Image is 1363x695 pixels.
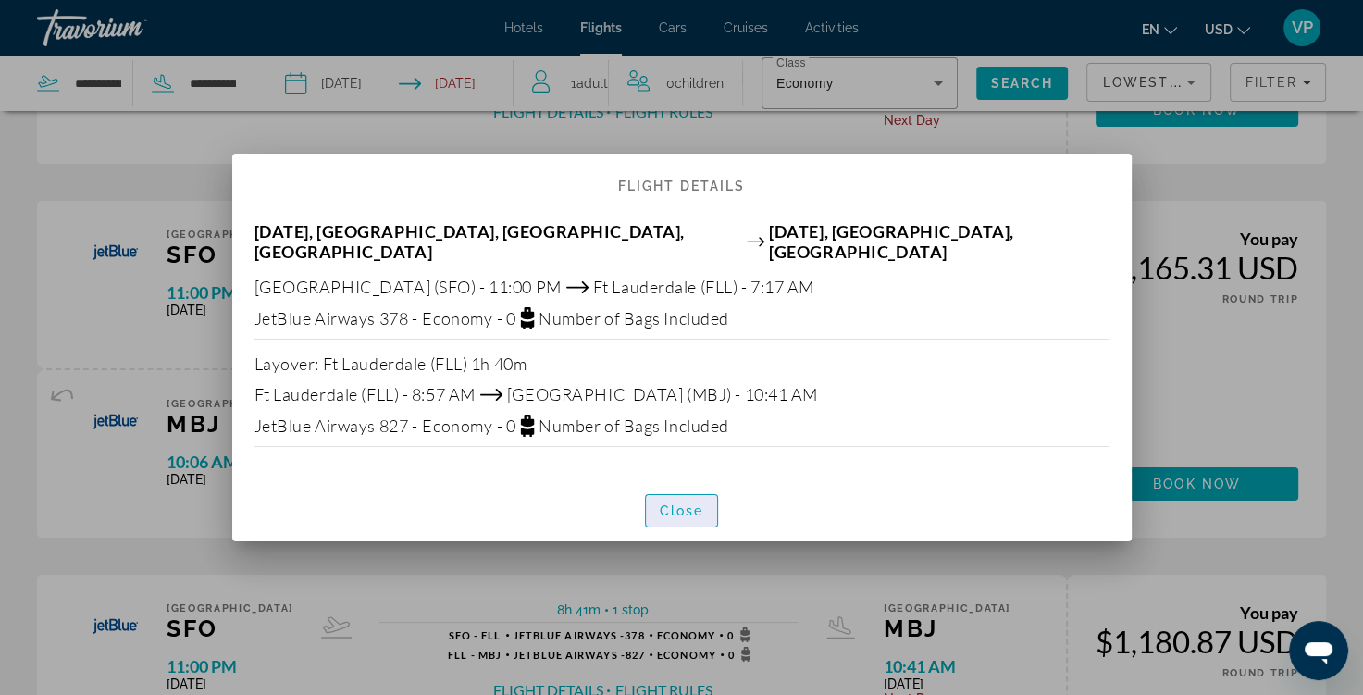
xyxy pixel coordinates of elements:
[539,416,729,436] span: Number of Bags Included
[660,503,704,518] span: Close
[254,354,316,374] span: Layover
[254,307,1109,329] div: JetBlue Airways 378 -
[422,308,492,329] span: Economy
[497,416,516,436] span: - 0
[769,221,1109,262] span: [DATE], [GEOGRAPHIC_DATA], [GEOGRAPHIC_DATA]
[507,384,818,404] span: [GEOGRAPHIC_DATA] (MBJ) - 10:41 AM
[254,384,476,404] span: Ft Lauderdale (FLL) - 8:57 AM
[232,154,1132,202] h2: Flight Details
[1289,621,1348,680] iframe: Button to launch messaging window
[254,221,742,262] span: [DATE], [GEOGRAPHIC_DATA], [GEOGRAPHIC_DATA], [GEOGRAPHIC_DATA]
[593,277,814,297] span: Ft Lauderdale (FLL) - 7:17 AM
[539,308,729,329] span: Number of Bags Included
[254,277,562,297] span: [GEOGRAPHIC_DATA] (SFO) - 11:00 PM
[254,354,1109,374] div: : Ft Lauderdale (FLL) 1h 40m
[645,494,719,527] button: Close
[422,416,492,436] span: Economy
[497,308,516,329] span: - 0
[254,415,1109,437] div: JetBlue Airways 827 -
